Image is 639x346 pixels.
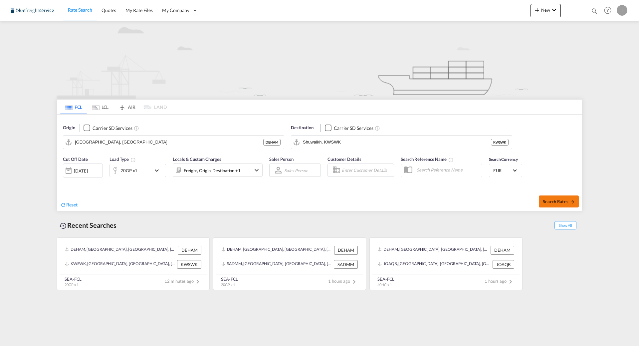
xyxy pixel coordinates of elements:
span: My Rate Files [125,7,153,13]
div: Help [602,5,617,17]
md-icon: icon-chevron-down [550,6,558,14]
md-icon: icon-chevron-down [253,166,261,174]
md-icon: icon-chevron-right [507,278,515,286]
md-icon: Unchecked: Search for CY (Container Yard) services for all selected carriers.Checked : Search for... [134,126,139,131]
md-icon: icon-refresh [60,202,66,208]
div: KWSWK [491,139,509,146]
md-icon: icon-plus 400-fg [533,6,541,14]
div: SADMM [334,260,358,269]
md-icon: Select multiple loads to view rates [130,157,136,163]
md-icon: Unchecked: Search for CY (Container Yard) services for all selected carriers.Checked : Search for... [375,126,380,131]
input: Search by Port [75,137,263,147]
span: Search Reference Name [401,157,454,162]
div: SADMM, Ad Dammam, Saudi Arabia, Middle East, Middle East [221,260,332,269]
md-tab-item: AIR [113,100,140,114]
span: Quotes [102,7,116,13]
span: 20GP x 1 [221,282,235,287]
div: [DATE] [63,164,103,177]
md-checkbox: Checkbox No Ink [84,125,132,132]
input: Search by Port [303,137,491,147]
md-datepicker: Select [63,177,68,186]
div: SEA-FCL [377,276,394,282]
span: 12 minutes ago [164,278,202,284]
md-tab-item: FCL [60,100,87,114]
div: DEHAM, Hamburg, Germany, Western Europe, Europe [378,246,489,254]
div: icon-magnify [591,7,598,17]
span: New [533,7,558,13]
span: Reset [66,202,78,207]
div: Carrier SD Services [93,125,132,132]
div: [DATE] [74,168,88,174]
span: Rate Search [68,7,92,13]
span: 1 hours ago [328,278,358,284]
recent-search-card: DEHAM, [GEOGRAPHIC_DATA], [GEOGRAPHIC_DATA], [GEOGRAPHIC_DATA], [GEOGRAPHIC_DATA] DEHAMKWSWK, [GE... [57,237,210,290]
md-icon: icon-chevron-right [194,278,202,286]
input: Search Reference Name [413,165,482,175]
div: DEHAM, Hamburg, Germany, Western Europe, Europe [221,246,332,254]
md-tab-item: LCL [87,100,113,114]
div: T [617,5,627,16]
md-icon: icon-backup-restore [59,222,67,230]
recent-search-card: DEHAM, [GEOGRAPHIC_DATA], [GEOGRAPHIC_DATA], [GEOGRAPHIC_DATA], [GEOGRAPHIC_DATA] DEHAMJOAQB, [GE... [369,237,523,290]
span: Origin [63,125,75,131]
input: Enter Customer Details [342,165,392,175]
span: Destination [291,125,314,131]
span: EUR [493,168,512,173]
md-icon: Your search will be saved by the below given name [448,157,454,163]
md-checkbox: Checkbox No Ink [325,125,373,132]
md-icon: icon-arrow-right [570,199,575,204]
div: icon-refreshReset [60,201,78,209]
md-icon: icon-magnify [591,7,598,15]
span: Search Currency [489,157,518,162]
div: DEHAM [491,246,514,254]
div: DEHAM [178,246,201,254]
md-input-container: Hamburg, DEHAM [63,136,284,149]
img: new-FCL.png [57,21,582,99]
div: JOAQB [493,260,514,269]
button: Search Ratesicon-arrow-right [539,195,579,207]
md-icon: icon-chevron-down [153,167,164,174]
div: Recent Searches [57,218,119,233]
div: DEHAM, Hamburg, Germany, Western Europe, Europe [65,246,176,254]
div: KWSWK, Shuwaikh, Kuwait, Middle East, Middle East [65,260,175,269]
div: 20GP x1 [120,166,137,175]
md-icon: icon-airplane [118,103,126,108]
div: JOAQB, Aqaba, Jordan, Levante, Middle East [378,260,491,269]
img: 9097ab40c0d911ee81d80fb7ec8da167.JPG [10,3,55,18]
div: Origin Checkbox No InkUnchecked: Search for CY (Container Yard) services for all selected carrier... [57,115,582,211]
md-input-container: Shuwaikh, KWSWK [291,136,512,149]
div: 20GP x1icon-chevron-down [109,164,166,177]
button: icon-plus 400-fgNewicon-chevron-down [531,4,561,17]
span: 20GP x 1 [65,282,79,287]
div: SEA-FCL [221,276,238,282]
div: DEHAM [263,139,281,146]
span: 40HC x 1 [377,282,392,287]
md-select: Select Currency: € EUREuro [493,166,519,175]
span: Show All [554,221,576,229]
md-pagination-wrapper: Use the left and right arrow keys to navigate between tabs [60,100,167,114]
div: Freight Origin Destination Factory Stuffing [184,166,241,175]
div: DEHAM [334,246,358,254]
span: Sales Person [269,157,294,162]
span: Search Rates [543,199,575,204]
span: 1 hours ago [485,278,515,284]
div: KWSWK [177,260,201,269]
div: SEA-FCL [65,276,82,282]
span: Cut Off Date [63,157,88,162]
md-select: Sales Person [284,166,309,175]
md-icon: icon-chevron-right [350,278,358,286]
span: Customer Details [327,157,361,162]
span: My Company [162,7,189,14]
recent-search-card: DEHAM, [GEOGRAPHIC_DATA], [GEOGRAPHIC_DATA], [GEOGRAPHIC_DATA], [GEOGRAPHIC_DATA] DEHAMSADMM, [GE... [213,237,366,290]
span: Locals & Custom Charges [173,157,221,162]
span: Help [602,5,613,16]
span: Load Type [109,157,136,162]
div: Freight Origin Destination Factory Stuffingicon-chevron-down [173,164,263,177]
div: Carrier SD Services [334,125,373,132]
